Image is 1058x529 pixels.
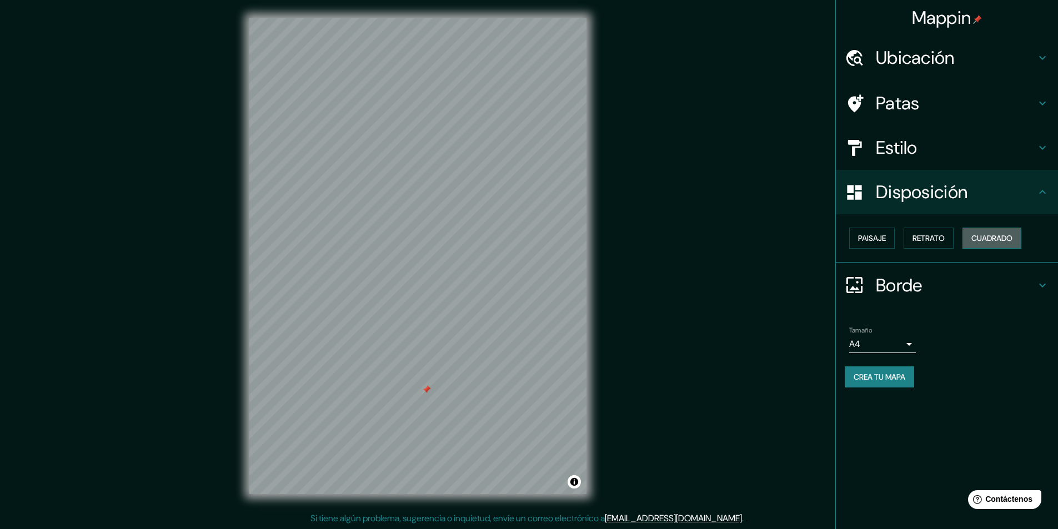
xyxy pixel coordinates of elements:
[836,81,1058,125] div: Patas
[854,372,905,382] font: Crea tu mapa
[836,125,1058,170] div: Estilo
[959,486,1046,517] iframe: Lanzador de widgets de ayuda
[876,46,955,69] font: Ubicación
[971,233,1012,243] font: Cuadrado
[858,233,886,243] font: Paisaje
[876,180,967,204] font: Disposición
[836,170,1058,214] div: Disposición
[836,36,1058,80] div: Ubicación
[310,512,605,524] font: Si tiene algún problema, sugerencia o inquietud, envíe un correo electrónico a
[912,6,971,29] font: Mappin
[849,326,872,335] font: Tamaño
[249,18,586,494] canvas: Mapa
[849,338,860,350] font: A4
[904,228,954,249] button: Retrato
[605,512,742,524] a: [EMAIL_ADDRESS][DOMAIN_NAME]
[568,475,581,488] button: Activar o desactivar atribución
[744,512,745,524] font: .
[912,233,945,243] font: Retrato
[849,335,916,353] div: A4
[876,274,922,297] font: Borde
[876,92,920,115] font: Patas
[962,228,1021,249] button: Cuadrado
[876,136,917,159] font: Estilo
[836,263,1058,308] div: Borde
[849,228,895,249] button: Paisaje
[742,512,744,524] font: .
[745,512,748,524] font: .
[973,15,982,24] img: pin-icon.png
[845,366,914,387] button: Crea tu mapa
